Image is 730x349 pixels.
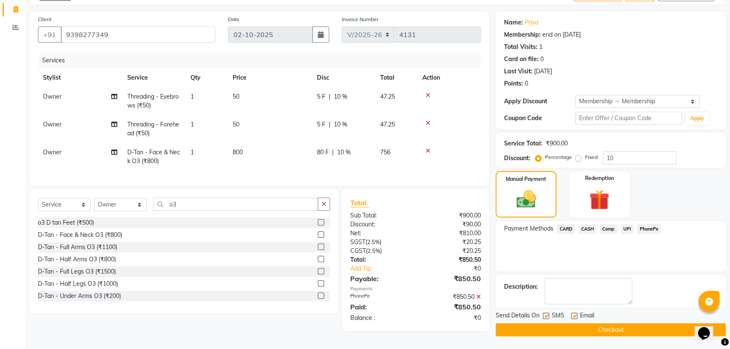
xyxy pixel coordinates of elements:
[38,279,118,288] div: D-Tan - Half Legs O3 (₹1000)
[329,92,330,101] span: |
[350,238,365,246] span: SGST
[510,188,542,210] img: _cash.svg
[122,68,185,87] th: Service
[344,255,416,264] div: Total:
[416,229,487,238] div: ₹810.00
[185,68,228,87] th: Qty
[552,311,564,322] span: SMS
[545,153,572,161] label: Percentage
[496,323,726,336] button: Checkout
[557,224,575,234] span: CARD
[344,293,416,301] div: PhonePe
[504,55,539,64] div: Card on file:
[504,97,575,106] div: Apply Discount
[416,255,487,264] div: ₹850.50
[578,224,596,234] span: CASH
[416,302,487,312] div: ₹850.50
[416,220,487,229] div: ₹90.00
[312,68,375,87] th: Disc
[127,93,179,109] span: Threading - Eyebrows (₹50)
[580,311,594,322] span: Email
[380,93,395,100] span: 47.25
[228,16,239,23] label: Date
[61,27,215,43] input: Search by Name/Mobile/Email/Code
[350,199,370,207] span: Total
[534,67,552,76] div: [DATE]
[43,148,62,156] span: Owner
[416,211,487,220] div: ₹900.00
[337,148,351,157] span: 10 %
[38,267,116,276] div: D-Tan - Full Legs O3 (₹1500)
[525,79,528,88] div: 0
[153,198,318,211] input: Search or Scan
[344,238,416,247] div: ( )
[344,302,416,312] div: Paid:
[43,121,62,128] span: Owner
[504,18,523,27] div: Name:
[375,68,417,87] th: Total
[600,224,617,234] span: Comp
[43,93,62,100] span: Owner
[344,274,416,284] div: Payable:
[427,264,487,273] div: ₹0
[496,311,539,322] span: Send Details On
[416,293,487,301] div: ₹850.50
[38,27,62,43] button: +91
[344,211,416,220] div: Sub Total:
[344,229,416,238] div: Net:
[504,224,553,233] span: Payment Methods
[317,120,325,129] span: 5 F
[332,148,334,157] span: |
[191,121,194,128] span: 1
[127,121,179,137] span: Threading - Forehead (₹50)
[317,148,329,157] span: 80 F
[539,43,542,51] div: 1
[38,218,94,227] div: o3 D tan Feet (₹500)
[506,175,546,183] label: Manual Payment
[583,187,616,212] img: _gift.svg
[546,139,568,148] div: ₹900.00
[368,247,380,254] span: 2.5%
[317,92,325,101] span: 5 F
[350,285,481,293] div: Payments
[504,79,523,88] div: Points:
[525,18,538,27] a: Priya
[416,247,487,255] div: ₹20.25
[344,220,416,229] div: Discount:
[504,43,537,51] div: Total Visits:
[344,247,416,255] div: ( )
[233,93,239,100] span: 50
[228,68,312,87] th: Price
[504,114,575,123] div: Coupon Code
[585,174,614,182] label: Redemption
[685,112,709,125] button: Apply
[334,92,347,101] span: 10 %
[621,224,634,234] span: UPI
[38,243,117,252] div: D-Tan - Full Arms O3 (₹1100)
[367,239,380,245] span: 2.5%
[329,120,330,129] span: |
[344,314,416,322] div: Balance :
[504,139,542,148] div: Service Total:
[504,154,530,163] div: Discount:
[695,315,722,341] iframe: chat widget
[233,148,243,156] span: 800
[585,153,598,161] label: Fixed
[334,120,347,129] span: 10 %
[38,231,122,239] div: D-Tan - Face & Neck O3 (₹800)
[233,121,239,128] span: 50
[380,121,395,128] span: 47.25
[637,224,661,234] span: PhonePe
[575,112,682,125] input: Enter Offer / Coupon Code
[504,67,532,76] div: Last Visit:
[191,148,194,156] span: 1
[344,264,428,273] a: Add Tip
[191,93,194,100] span: 1
[417,68,481,87] th: Action
[542,30,581,39] div: end on [DATE]
[342,16,378,23] label: Invoice Number
[38,255,116,264] div: D-Tan - Half Arms O3 (₹800)
[39,53,487,68] div: Services
[540,55,544,64] div: 0
[38,292,121,301] div: D-Tan - Under Arms O3 (₹200)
